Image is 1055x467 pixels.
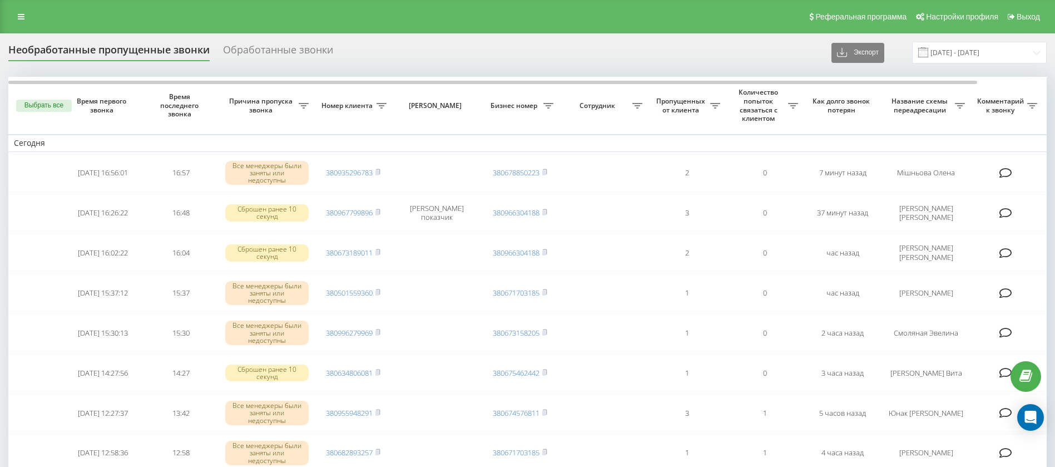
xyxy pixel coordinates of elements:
[648,354,726,392] td: 1
[326,288,373,298] a: 380501559360
[493,368,539,378] a: 380675462442
[881,274,970,312] td: [PERSON_NAME]
[726,274,804,312] td: 0
[402,101,472,110] span: [PERSON_NAME]
[881,394,970,432] td: Юнак [PERSON_NAME]
[225,244,309,261] div: Сброшен ранее 10 секунд
[648,274,726,312] td: 1
[16,100,72,112] button: Выбрать все
[726,394,804,432] td: 1
[225,441,309,465] div: Все менеджеры были заняты или недоступны
[73,97,133,114] span: Время первого звонка
[648,194,726,232] td: 3
[326,408,373,418] a: 380955948291
[726,354,804,392] td: 0
[653,97,710,114] span: Пропущенных от клиента
[493,448,539,458] a: 380671703185
[142,314,220,352] td: 15:30
[225,281,309,306] div: Все менеджеры были заняты или недоступны
[813,97,873,114] span: Как долго звонок потерян
[225,161,309,185] div: Все менеджеры были заняты или недоступны
[142,154,220,192] td: 16:57
[225,204,309,221] div: Сброшен ранее 10 секунд
[648,314,726,352] td: 1
[142,274,220,312] td: 15:37
[648,234,726,272] td: 2
[326,168,373,178] a: 380935296783
[487,101,543,110] span: Бизнес номер
[142,354,220,392] td: 14:27
[225,97,299,114] span: Причина пропуска звонка
[804,194,881,232] td: 37 минут назад
[804,394,881,432] td: 5 часов назад
[225,365,309,381] div: Сброшен ранее 10 секунд
[142,234,220,272] td: 16:04
[881,234,970,272] td: [PERSON_NAME] [PERSON_NAME]
[326,328,373,338] a: 380996279969
[64,234,142,272] td: [DATE] 16:02:22
[142,394,220,432] td: 13:42
[493,408,539,418] a: 380674576811
[804,234,881,272] td: час назад
[493,328,539,338] a: 380673158205
[726,234,804,272] td: 0
[64,154,142,192] td: [DATE] 16:56:01
[320,101,377,110] span: Номер клиента
[648,154,726,192] td: 2
[976,97,1027,114] span: Комментарий к звонку
[564,101,632,110] span: Сотрудник
[223,44,333,61] div: Обработанные звонки
[804,274,881,312] td: час назад
[142,194,220,232] td: 16:48
[493,168,539,178] a: 380678850223
[804,314,881,352] td: 2 часа назад
[804,354,881,392] td: 3 часа назад
[926,12,998,21] span: Настройки профиля
[64,314,142,352] td: [DATE] 15:30:13
[648,394,726,432] td: 3
[493,208,539,218] a: 380966304188
[881,314,970,352] td: Смоляная Эвелина
[151,92,211,119] span: Время последнего звонка
[726,314,804,352] td: 0
[493,288,539,298] a: 380671703185
[815,12,907,21] span: Реферальная программа
[326,248,373,258] a: 380673189011
[225,401,309,425] div: Все менеджеры были заняты или недоступны
[831,43,884,63] button: Экспорт
[326,208,373,218] a: 380967799896
[326,448,373,458] a: 380682893257
[64,194,142,232] td: [DATE] 16:26:22
[392,194,481,232] td: [PERSON_NAME] показчик
[881,194,970,232] td: [PERSON_NAME] [PERSON_NAME]
[726,154,804,192] td: 0
[326,368,373,378] a: 380634806081
[804,154,881,192] td: 7 минут назад
[64,394,142,432] td: [DATE] 12:27:37
[64,354,142,392] td: [DATE] 14:27:56
[64,274,142,312] td: [DATE] 15:37:12
[887,97,955,114] span: Название схемы переадресации
[731,88,788,122] span: Количество попыток связаться с клиентом
[881,354,970,392] td: [PERSON_NAME] Вита
[225,321,309,345] div: Все менеджеры были заняты или недоступны
[726,194,804,232] td: 0
[1017,12,1040,21] span: Выход
[493,248,539,258] a: 380966304188
[881,154,970,192] td: Мішньова Олена
[8,44,210,61] div: Необработанные пропущенные звонки
[1017,404,1044,431] div: Open Intercom Messenger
